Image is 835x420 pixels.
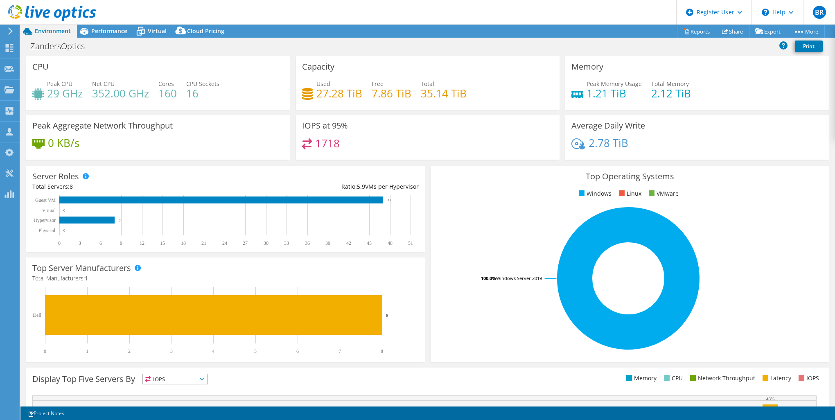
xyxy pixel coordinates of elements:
span: Cores [158,80,174,88]
span: Environment [35,27,71,35]
text: 0 [44,348,46,354]
li: Memory [624,374,657,383]
text: 8 [386,313,388,318]
h3: Top Server Manufacturers [32,264,131,273]
span: IOPS [143,374,207,384]
tspan: Windows Server 2019 [496,275,542,281]
span: 8 [70,183,73,190]
text: 36 [305,240,310,246]
text: 15 [160,240,165,246]
h4: 1.21 TiB [587,89,642,98]
span: Virtual [148,27,167,35]
li: VMware [647,189,679,198]
text: 51 [408,240,413,246]
text: 6 [296,348,299,354]
text: Hypervisor [34,217,56,223]
text: 4 [212,348,214,354]
a: Export [749,25,787,38]
h3: Server Roles [32,172,79,181]
text: 42 [346,240,351,246]
h4: 2.12 TiB [651,89,691,98]
text: 27 [243,240,248,246]
h3: Peak Aggregate Network Throughput [32,121,173,130]
h4: 16 [186,89,219,98]
text: 5 [254,348,257,354]
a: Reports [677,25,716,38]
text: 30 [264,240,269,246]
span: 1 [85,274,88,282]
svg: \n [762,9,769,16]
text: 2 [128,348,131,354]
h4: 7.86 TiB [372,89,411,98]
li: IOPS [797,374,819,383]
text: 0 [63,208,65,212]
text: 3 [170,348,173,354]
h4: 29 GHz [47,89,83,98]
text: 0 [58,240,61,246]
span: Peak CPU [47,80,72,88]
li: Windows [577,189,612,198]
text: 8 [381,348,383,354]
text: 33 [284,240,289,246]
h4: 160 [158,89,177,98]
span: BR [813,6,826,19]
li: Latency [761,374,791,383]
h3: Top Operating Systems [437,172,823,181]
text: Virtual [42,208,56,213]
text: 8 [119,218,121,222]
h4: 1718 [315,139,340,148]
text: 6 [99,240,102,246]
span: Net CPU [92,80,115,88]
text: 48 [388,240,393,246]
h3: Capacity [302,62,334,71]
span: CPU Sockets [186,80,219,88]
text: 48% [766,396,774,401]
div: Total Servers: [32,182,226,191]
li: CPU [662,374,683,383]
text: 0 [63,228,65,233]
h3: Average Daily Write [571,121,645,130]
h1: ZandersOptics [27,42,97,51]
text: 3 [79,240,81,246]
a: More [787,25,825,38]
span: Free [372,80,384,88]
span: Total [421,80,434,88]
a: Share [716,25,749,38]
span: Used [316,80,330,88]
text: 9 [120,240,122,246]
h3: Memory [571,62,603,71]
tspan: 100.0% [481,275,496,281]
text: 7 [339,348,341,354]
h3: IOPS at 95% [302,121,348,130]
li: Network Throughput [688,374,755,383]
h4: 27.28 TiB [316,89,362,98]
text: 21 [201,240,206,246]
text: 47 [388,198,392,202]
text: 39 [325,240,330,246]
span: Total Memory [651,80,689,88]
text: Guest VM [35,197,56,203]
text: 24 [222,240,227,246]
h4: 0 KB/s [48,138,79,147]
h4: Total Manufacturers: [32,274,419,283]
span: 5.9 [357,183,365,190]
h3: CPU [32,62,49,71]
span: Performance [91,27,127,35]
h4: 352.00 GHz [92,89,149,98]
text: 12 [140,240,144,246]
span: Peak Memory Usage [587,80,642,88]
a: Project Notes [22,408,70,418]
text: Dell [33,312,41,318]
div: Ratio: VMs per Hypervisor [226,182,419,191]
text: 1 [86,348,88,354]
li: Linux [617,189,641,198]
text: 18 [181,240,186,246]
span: Cloud Pricing [187,27,224,35]
h4: 35.14 TiB [421,89,467,98]
h4: 2.78 TiB [589,138,628,147]
text: 45 [367,240,372,246]
text: Physical [38,228,55,233]
a: Print [795,41,823,52]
